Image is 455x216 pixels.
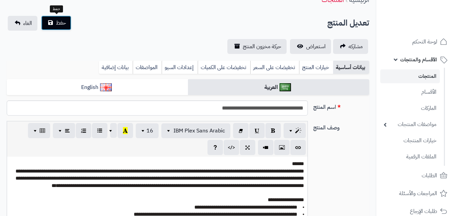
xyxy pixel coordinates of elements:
span: الغاء [23,19,32,27]
a: حركة مخزون المنتج [227,39,287,54]
a: تخفيضات على الكميات [198,61,250,74]
a: مشاركه [333,39,368,54]
span: طلبات الإرجاع [410,207,437,216]
span: IBM Plex Sans Arabic [173,127,225,135]
span: الأقسام والمنتجات [400,55,437,64]
a: الطلبات [380,167,451,184]
button: IBM Plex Sans Arabic [161,123,230,138]
a: استعراض [290,39,331,54]
a: لوحة التحكم [380,34,451,50]
span: حفظ [56,19,66,27]
a: خيارات المنتج [299,61,333,74]
span: 16 [147,127,153,135]
a: الغاء [8,16,37,31]
a: English [7,79,188,96]
span: مشاركه [349,42,363,51]
a: بيانات إضافية [99,61,133,74]
img: English [100,83,112,91]
a: مواصفات المنتجات [380,117,440,132]
a: الماركات [380,101,440,116]
a: المنتجات [380,69,440,83]
a: الملفات الرقمية [380,150,440,164]
button: حفظ [41,16,71,30]
a: تخفيضات على السعر [250,61,299,74]
span: المراجعات والأسئلة [399,189,437,198]
span: لوحة التحكم [412,37,437,47]
span: استعراض [306,42,326,51]
a: إعدادات السيو [162,61,198,74]
button: 16 [136,123,159,138]
div: حفظ [50,5,63,13]
a: المراجعات والأسئلة [380,185,451,202]
label: وصف المنتج [311,121,372,132]
a: بيانات أساسية [333,61,369,74]
span: حركة مخزون المنتج [243,42,281,51]
a: خيارات المنتجات [380,133,440,148]
a: العربية [188,79,369,96]
h2: تعديل المنتج [327,16,369,30]
img: العربية [280,83,291,91]
a: المواصفات [133,61,162,74]
label: اسم المنتج [311,100,372,111]
span: الطلبات [422,171,437,180]
a: الأقسام [380,85,440,99]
